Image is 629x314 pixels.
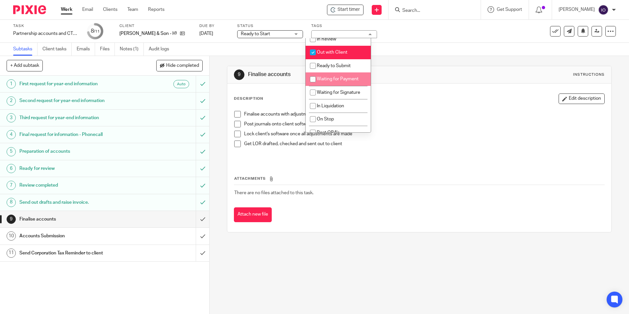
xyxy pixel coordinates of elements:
[19,180,133,190] h1: Review completed
[311,23,377,29] label: Tags
[42,43,72,56] a: Client tasks
[19,231,133,241] h1: Accounts Submission
[19,146,133,156] h1: Preparation of accounts
[7,60,43,71] button: + Add subtask
[94,30,100,33] small: /11
[91,27,100,35] div: 8
[244,141,604,147] p: Get LOR drafted, checked and sent out to client
[77,43,95,56] a: Emails
[173,80,189,88] div: Auto
[119,23,191,29] label: Client
[7,215,16,224] div: 9
[120,43,144,56] a: Notes (1)
[234,177,266,180] span: Attachments
[7,164,16,173] div: 6
[7,113,16,122] div: 3
[7,249,16,258] div: 11
[244,131,604,137] p: Lock client's software once all adjustments are made
[13,5,46,14] img: Pixie
[573,72,605,77] div: Instructions
[234,69,244,80] div: 9
[19,197,133,207] h1: Send out drafts and raise invoice.
[100,43,115,56] a: Files
[7,79,16,89] div: 1
[127,6,138,13] a: Team
[248,71,433,78] h1: Finalise accounts
[166,63,199,68] span: Hide completed
[7,198,16,207] div: 8
[13,30,79,37] div: Partnership accounts and CT600 return
[234,207,272,222] button: Attach new file
[19,96,133,106] h1: Second request for year-end information
[338,6,360,13] span: Start timer
[317,130,340,135] span: Post OBA's
[402,8,461,14] input: Search
[317,64,351,68] span: Ready to Submit
[237,23,303,29] label: Status
[19,248,133,258] h1: Send Corporation Tax Reminder to client
[199,23,229,29] label: Due by
[234,191,314,195] span: There are no files attached to this task.
[234,96,263,101] p: Description
[19,79,133,89] h1: First request for year-end information
[19,164,133,173] h1: Ready for review
[317,50,347,55] span: Out with Client
[317,90,360,95] span: Waiting for Signature
[7,96,16,106] div: 2
[598,5,609,15] img: svg%3E
[241,32,270,36] span: Ready to Start
[497,7,522,12] span: Get Support
[119,30,177,37] p: [PERSON_NAME] & Son - HWB
[327,5,364,15] div: F J Soper & Son - HWB - Partnership accounts and CT600 return
[19,130,133,140] h1: Final request for information - Phonecall
[199,31,213,36] span: [DATE]
[7,181,16,190] div: 7
[7,130,16,139] div: 4
[61,6,72,13] a: Work
[149,43,174,56] a: Audit logs
[103,6,117,13] a: Clients
[559,6,595,13] p: [PERSON_NAME]
[317,77,359,81] span: Waiting for Payment
[13,23,79,29] label: Task
[317,104,344,108] span: In Liquidation
[7,147,16,156] div: 5
[19,214,133,224] h1: Finalise accounts
[82,6,93,13] a: Email
[317,117,334,121] span: On Stop
[317,37,336,41] span: In Review
[148,6,164,13] a: Reports
[244,111,604,118] p: Finalise accounts with adjustments agreed at the meeting
[156,60,203,71] button: Hide completed
[244,121,604,127] p: Post journals onto client software following finalisation
[13,43,38,56] a: Subtasks
[7,231,16,241] div: 10
[559,93,605,104] button: Edit description
[19,113,133,123] h1: Third request for year-end information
